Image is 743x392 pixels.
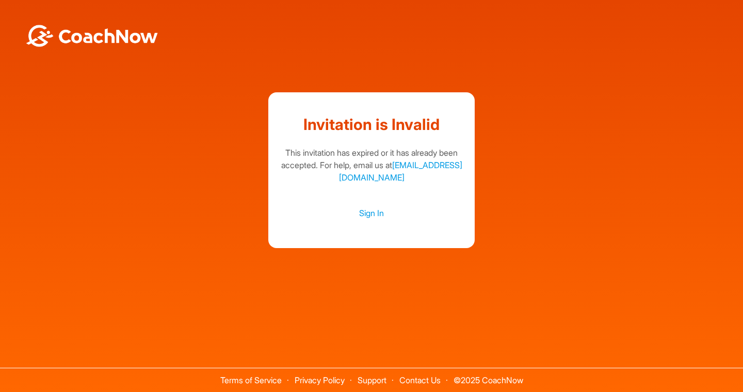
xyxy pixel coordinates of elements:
[220,375,282,385] a: Terms of Service
[339,160,462,183] a: [EMAIL_ADDRESS][DOMAIN_NAME]
[279,206,464,220] a: Sign In
[279,113,464,136] h1: Invitation is Invalid
[399,375,441,385] a: Contact Us
[25,25,159,47] img: BwLJSsUCoWCh5upNqxVrqldRgqLPVwmV24tXu5FoVAoFEpwwqQ3VIfuoInZCoVCoTD4vwADAC3ZFMkVEQFDAAAAAElFTkSuQmCC
[295,375,345,385] a: Privacy Policy
[448,368,528,384] span: © 2025 CoachNow
[279,146,464,184] div: This invitation has expired or it has already been accepted. For help, email us at
[358,375,386,385] a: Support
